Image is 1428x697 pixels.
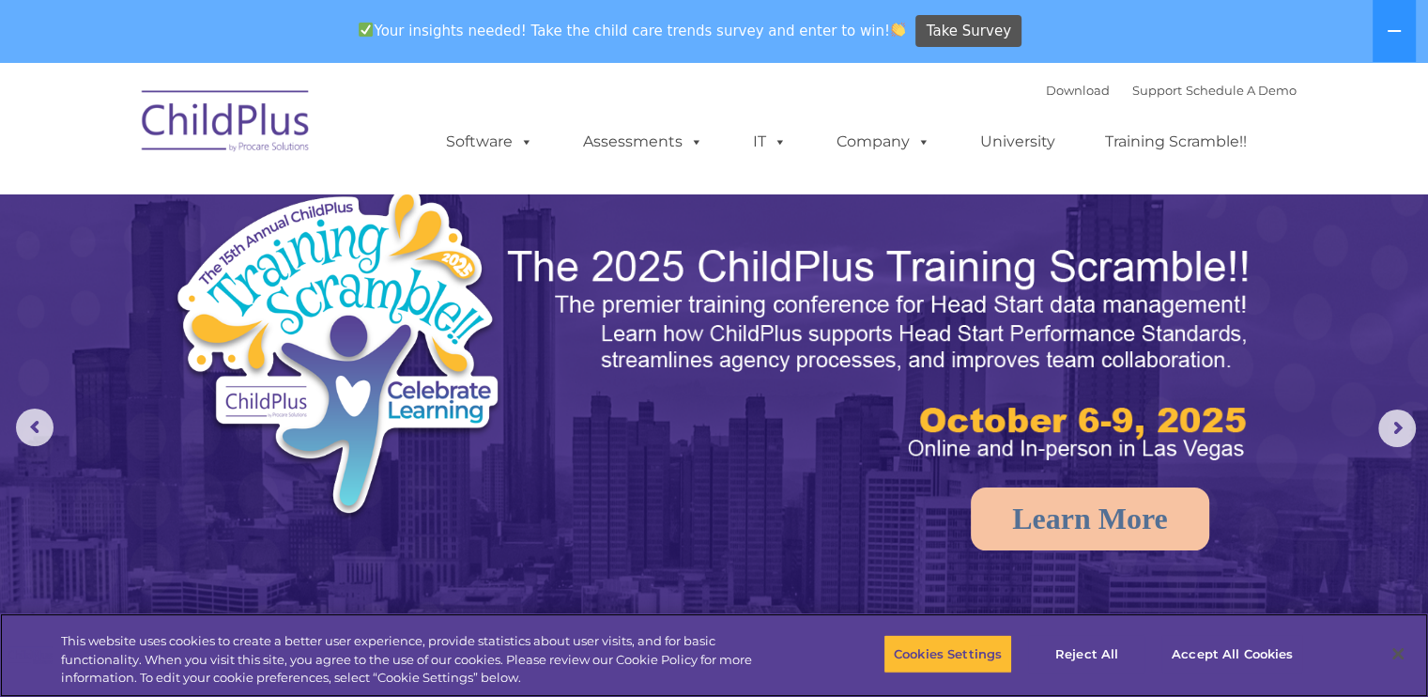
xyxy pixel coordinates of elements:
[1086,123,1266,161] a: Training Scramble!!
[1377,633,1419,674] button: Close
[927,15,1011,48] span: Take Survey
[427,123,552,161] a: Software
[915,15,1021,48] a: Take Survey
[1028,634,1145,674] button: Reject All
[883,634,1012,674] button: Cookies Settings
[971,488,1209,550] a: Learn More
[351,12,914,49] span: Your insights needed! Take the child care trends survey and enter to win!
[261,201,341,215] span: Phone number
[61,632,786,688] div: This website uses cookies to create a better user experience, provide statistics about user visit...
[961,123,1074,161] a: University
[132,77,320,171] img: ChildPlus by Procare Solutions
[891,23,905,37] img: 👏
[261,124,318,138] span: Last name
[1132,83,1182,98] a: Support
[564,123,722,161] a: Assessments
[1161,634,1303,674] button: Accept All Cookies
[818,123,949,161] a: Company
[1186,83,1297,98] a: Schedule A Demo
[1046,83,1297,98] font: |
[734,123,806,161] a: IT
[1046,83,1110,98] a: Download
[359,23,373,37] img: ✅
